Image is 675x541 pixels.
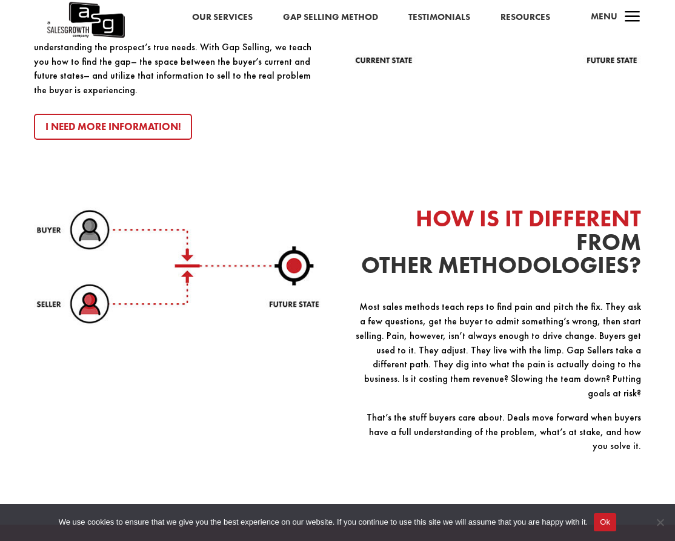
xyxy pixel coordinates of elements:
a: I Need More Information! [34,114,193,140]
span: a [620,5,645,30]
h2: FROM OTHER METHODOLOGIES? [354,207,642,283]
p: Most sales methods teach reps to find pain and pitch the fix. They ask a few questions, get the b... [354,300,642,410]
span: We use cookies to ensure that we give you the best experience on our website. If you continue to ... [59,516,588,528]
a: Gap Selling Method [283,10,378,25]
button: Ok [594,513,616,531]
p: That’s the stuff buyers care about. Deals move forward when buyers have a full understanding of t... [354,410,642,463]
a: Our Services [192,10,253,25]
p: ​ [354,463,642,477]
img: future-state [34,207,321,326]
a: Resources [500,10,550,25]
span: HOW IS IT DIFFERENT [416,203,641,234]
span: Menu [591,10,617,22]
a: Testimonials [408,10,470,25]
span: No [654,516,666,528]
